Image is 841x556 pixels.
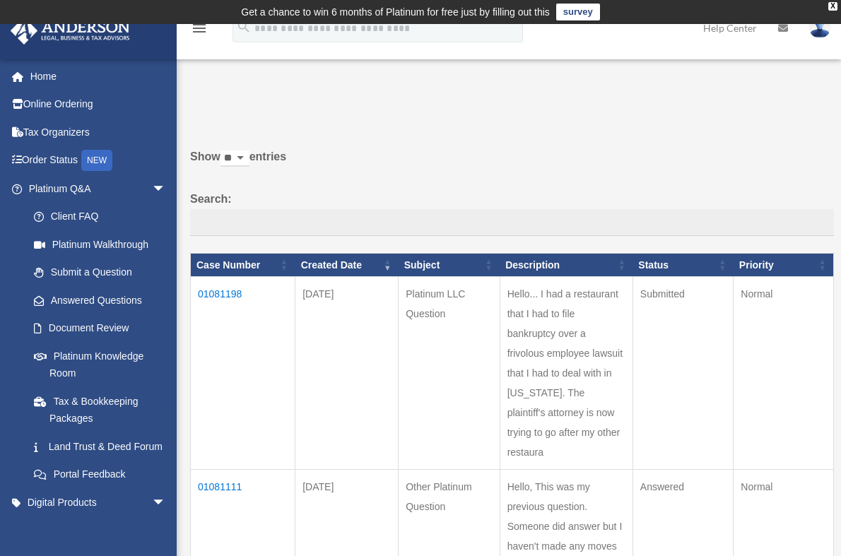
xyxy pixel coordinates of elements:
[295,277,399,470] td: [DATE]
[10,175,180,203] a: Platinum Q&Aarrow_drop_down
[191,277,295,470] td: 01081198
[190,147,834,181] label: Show entries
[734,253,834,277] th: Priority: activate to sort column ascending
[191,25,208,37] a: menu
[20,286,173,314] a: Answered Questions
[190,189,834,236] label: Search:
[828,2,837,11] div: close
[10,146,187,175] a: Order StatusNEW
[10,62,187,90] a: Home
[633,253,734,277] th: Status: activate to sort column ascending
[20,432,180,461] a: Land Trust & Deed Forum
[20,203,180,231] a: Client FAQ
[734,277,834,470] td: Normal
[152,488,180,517] span: arrow_drop_down
[10,118,187,146] a: Tax Organizers
[10,90,187,119] a: Online Ordering
[20,461,180,489] a: Portal Feedback
[500,277,633,470] td: Hello... I had a restaurant that I had to file bankruptcy over a frivolous employee lawsuit that ...
[809,18,830,38] img: User Pic
[236,19,252,35] i: search
[633,277,734,470] td: Submitted
[20,342,180,387] a: Platinum Knowledge Room
[6,17,134,45] img: Anderson Advisors Platinum Portal
[190,209,834,236] input: Search:
[556,4,600,20] a: survey
[399,253,500,277] th: Subject: activate to sort column ascending
[399,277,500,470] td: Platinum LLC Question
[20,387,180,432] a: Tax & Bookkeeping Packages
[191,20,208,37] i: menu
[152,175,180,203] span: arrow_drop_down
[81,150,112,171] div: NEW
[20,259,180,287] a: Submit a Question
[500,253,633,277] th: Description: activate to sort column ascending
[295,253,399,277] th: Created Date: activate to sort column ascending
[20,314,180,343] a: Document Review
[20,230,180,259] a: Platinum Walkthrough
[220,150,249,167] select: Showentries
[10,488,187,516] a: Digital Productsarrow_drop_down
[191,253,295,277] th: Case Number: activate to sort column ascending
[241,4,550,20] div: Get a chance to win 6 months of Platinum for free just by filling out this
